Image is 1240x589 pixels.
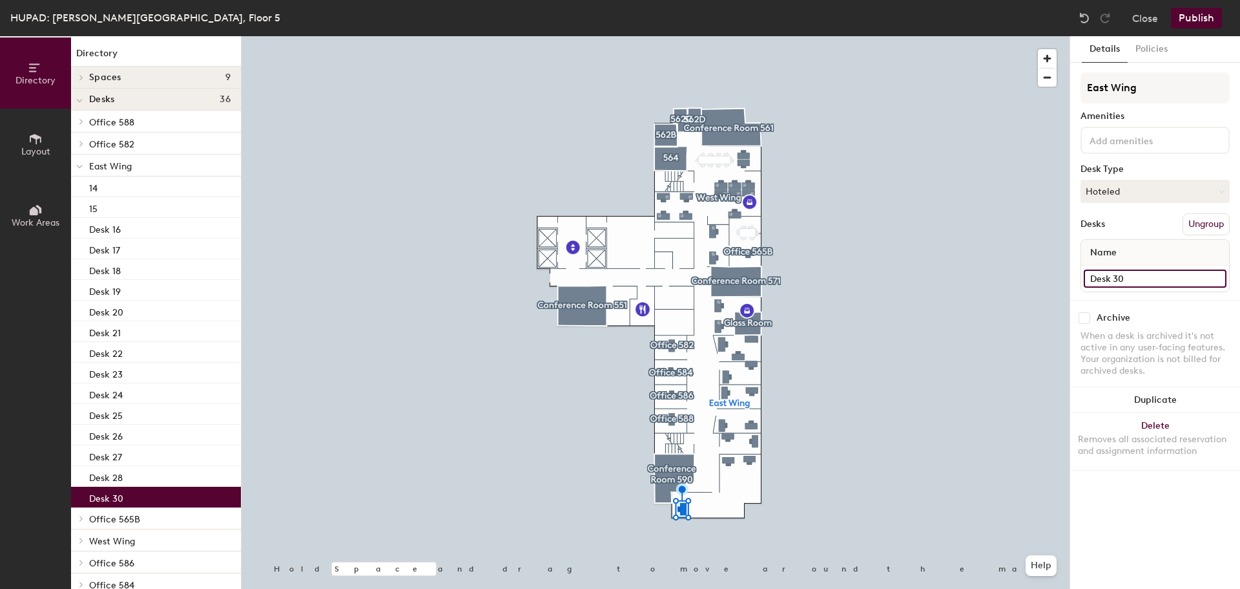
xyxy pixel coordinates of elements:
span: Spaces [89,72,121,83]
input: Add amenities [1087,132,1203,147]
button: Publish [1171,8,1222,28]
button: Details [1082,36,1128,63]
button: Policies [1128,36,1175,63]
button: Hoteled [1080,180,1230,203]
img: Redo [1099,12,1111,25]
span: Office 582 [89,139,134,150]
span: Desks [89,94,114,105]
button: Ungroup [1183,213,1230,235]
p: 15 [89,200,98,215]
p: 14 [89,179,98,194]
p: Desk 28 [89,469,123,484]
span: 36 [220,94,231,105]
h1: Directory [71,47,241,67]
div: Desks [1080,219,1105,230]
button: Duplicate [1070,387,1240,413]
div: Amenities [1080,111,1230,122]
p: Desk 25 [89,407,123,422]
span: Office 565B [89,514,140,525]
span: 9 [225,72,231,83]
p: Desk 16 [89,220,121,235]
span: Layout [21,146,50,157]
p: Desk 30 [89,489,123,504]
span: Office 586 [89,558,134,569]
span: Office 588 [89,117,134,128]
p: Desk 22 [89,345,123,359]
input: Unnamed desk [1084,270,1226,288]
div: Desk Type [1080,164,1230,175]
span: Name [1084,241,1123,264]
span: East Wing [89,161,132,172]
div: When a desk is archived it's not active in any user-facing features. Your organization is not bil... [1080,330,1230,377]
p: Desk 20 [89,303,123,318]
p: Desk 27 [89,448,122,463]
p: Desk 19 [89,283,121,297]
button: Help [1026,555,1057,576]
img: Undo [1078,12,1091,25]
span: Directory [15,75,56,86]
p: Desk 21 [89,324,121,339]
p: Desk 17 [89,241,120,256]
div: HUPAD: [PERSON_NAME][GEOGRAPHIC_DATA], Floor 5 [10,10,280,26]
p: Desk 24 [89,386,123,401]
span: West Wing [89,536,135,547]
div: Archive [1097,313,1130,323]
p: Desk 26 [89,427,123,442]
button: Close [1132,8,1158,28]
p: Desk 18 [89,262,121,277]
span: Work Areas [12,217,59,228]
div: Removes all associated reservation and assignment information [1078,434,1232,457]
button: DeleteRemoves all associated reservation and assignment information [1070,413,1240,470]
p: Desk 23 [89,365,123,380]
